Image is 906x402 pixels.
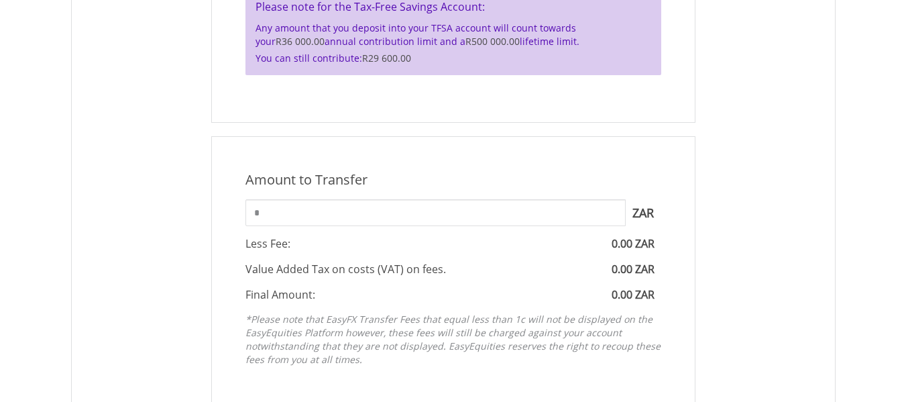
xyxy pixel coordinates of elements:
[235,170,671,190] div: Amount to Transfer
[276,35,325,48] span: R36 000.00
[612,236,655,251] span: 0.00 ZAR
[612,262,655,277] span: 0.00 ZAR
[612,287,655,302] span: 0.00 ZAR
[465,35,520,48] span: R500 000.00
[245,313,661,366] em: *Please note that EasyFX Transfer Fees that equal less than 1c will not be displayed on the EasyE...
[245,287,315,302] span: Final Amount:
[245,236,290,251] span: Less Fee:
[256,21,651,48] p: Any amount that you deposit into your TFSA account will count towards your annual contribution li...
[256,52,651,65] p: You can still contribute:
[245,262,446,277] span: Value Added Tax on costs (VAT) on fees.
[626,199,661,226] span: ZAR
[362,52,411,64] span: R29 600.00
